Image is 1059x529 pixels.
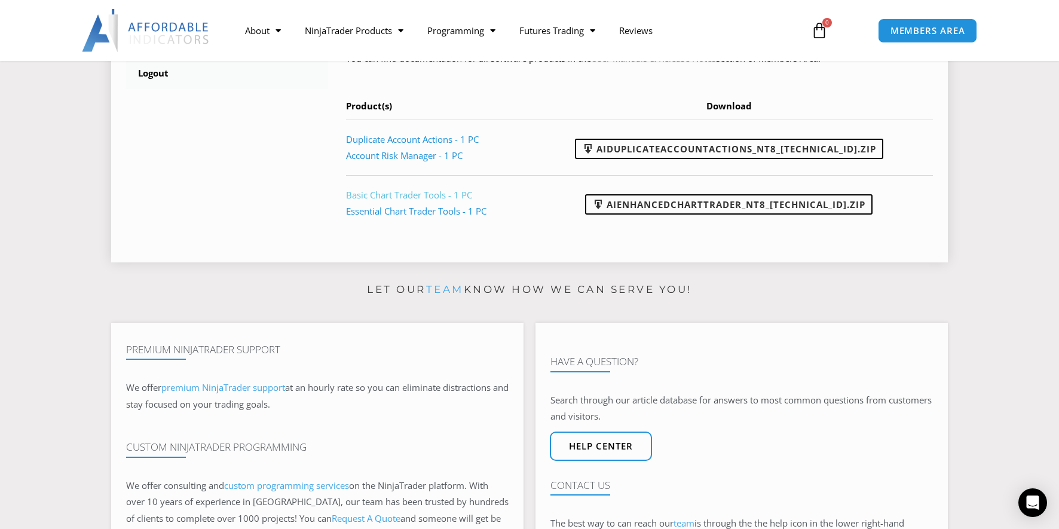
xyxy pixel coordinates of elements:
[507,17,607,44] a: Futures Trading
[607,17,665,44] a: Reviews
[126,381,509,410] span: at an hourly rate so you can eliminate distractions and stay focused on your trading goals.
[591,52,716,64] a: User Manuals & Release Notes
[890,26,965,35] span: MEMBERS AREA
[233,17,797,44] nav: Menu
[346,189,472,201] a: Basic Chart Trader Tools - 1 PC
[793,13,846,48] a: 0
[293,17,415,44] a: NinjaTrader Products
[332,512,400,524] a: Request A Quote
[82,9,210,52] img: LogoAI | Affordable Indicators – NinjaTrader
[346,100,392,112] span: Product(s)
[550,479,933,491] h4: Contact Us
[550,392,933,426] p: Search through our article database for answers to most common questions from customers and visit...
[706,100,752,112] span: Download
[878,19,978,43] a: MEMBERS AREA
[346,205,486,217] a: Essential Chart Trader Tools - 1 PC
[126,381,161,393] span: We offer
[585,194,873,215] a: AIEnhancedChartTrader_NT8_[TECHNICAL_ID].zip
[161,381,285,393] a: premium NinjaTrader support
[569,442,633,451] span: Help center
[224,479,349,491] a: custom programming services
[426,283,464,295] a: team
[126,479,349,491] span: We offer consulting and
[575,139,883,159] a: AIDuplicateAccountActions_NT8_[TECHNICAL_ID].zip
[111,280,948,299] p: Let our know how we can serve you!
[233,17,293,44] a: About
[550,432,652,461] a: Help center
[346,149,463,161] a: Account Risk Manager - 1 PC
[550,356,933,368] h4: Have A Question?
[126,441,509,453] h4: Custom NinjaTrader Programming
[822,18,832,27] span: 0
[1018,488,1047,517] div: Open Intercom Messenger
[674,517,694,529] a: team
[415,17,507,44] a: Programming
[346,133,479,145] a: Duplicate Account Actions - 1 PC
[126,58,328,89] a: Logout
[126,344,509,356] h4: Premium NinjaTrader Support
